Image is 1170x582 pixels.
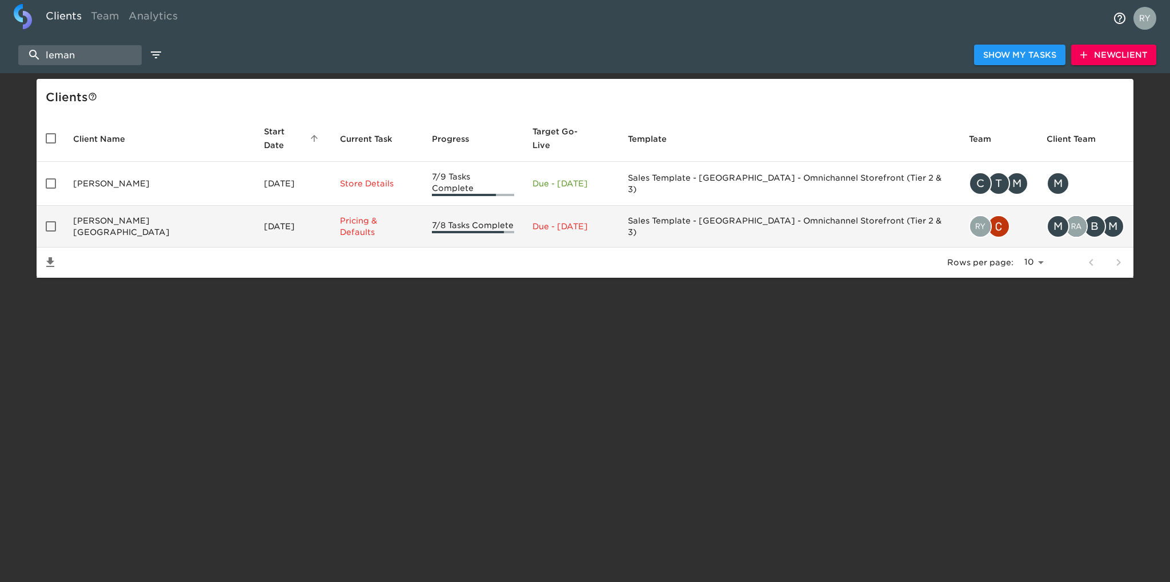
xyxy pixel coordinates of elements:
[255,162,331,206] td: [DATE]
[423,206,523,248] td: 7/8 Tasks Complete
[1047,215,1069,238] div: M
[73,132,140,146] span: Client Name
[1083,215,1106,238] div: B
[532,125,610,152] span: Target Go-Live
[619,162,960,206] td: Sales Template - [GEOGRAPHIC_DATA] - Omnichannel Storefront (Tier 2 & 3)
[255,206,331,248] td: [DATE]
[46,88,1129,106] div: Client s
[1005,172,1028,195] div: M
[340,132,392,146] span: This is the next Task in this Hub that should be completed
[1106,5,1133,32] button: notifications
[432,132,484,146] span: Progress
[969,132,1006,146] span: Team
[64,206,255,248] td: [PERSON_NAME][GEOGRAPHIC_DATA]
[983,48,1056,62] span: Show My Tasks
[18,45,142,65] input: search
[1133,7,1156,30] img: Profile
[532,221,610,232] p: Due - [DATE]
[987,172,1010,195] div: T
[14,4,32,29] img: logo
[969,172,1028,195] div: courtney.branch@roadster.com, teddy.turner@roadster.com, mike.crothers@roadster.com
[1018,254,1048,271] select: rows per page
[264,125,322,152] span: Start Date
[619,206,960,248] td: Sales Template - [GEOGRAPHIC_DATA] - Omnichannel Storefront (Tier 2 & 3)
[86,4,124,32] a: Team
[37,115,1133,278] table: enhanced table
[37,249,64,276] button: Save List
[1047,132,1111,146] span: Client Team
[41,4,86,32] a: Clients
[969,215,1028,238] div: ryan.dale@roadster.com, christopher.mccarthy@roadster.com
[1047,172,1124,195] div: mleman@lemanauto.com
[1047,172,1069,195] div: M
[64,162,255,206] td: [PERSON_NAME]
[340,132,407,146] span: Current Task
[1101,215,1124,238] div: M
[340,178,414,189] p: Store Details
[969,172,992,195] div: C
[146,45,166,65] button: edit
[532,178,610,189] p: Due - [DATE]
[947,257,1013,268] p: Rows per page:
[340,215,414,238] p: Pricing & Defaults
[628,132,682,146] span: Template
[124,4,182,32] a: Analytics
[1066,216,1087,237] img: rahul.joshi@cdk.com
[988,216,1009,237] img: christopher.mccarthy@roadster.com
[1071,45,1156,66] button: NewClient
[88,92,97,101] svg: This is a list of all of your clients and clients shared with you
[532,125,595,152] span: Calculated based on the start date and the duration of all Tasks contained in this Hub.
[1080,48,1147,62] span: New Client
[423,162,523,206] td: 7/9 Tasks Complete
[970,216,991,237] img: ryan.dale@roadster.com
[1047,215,1124,238] div: mleman@lemanauto.com, rahul.joshi@cdk.com, brushton@samleman.com, mleman@samleman.com
[974,45,1065,66] button: Show My Tasks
